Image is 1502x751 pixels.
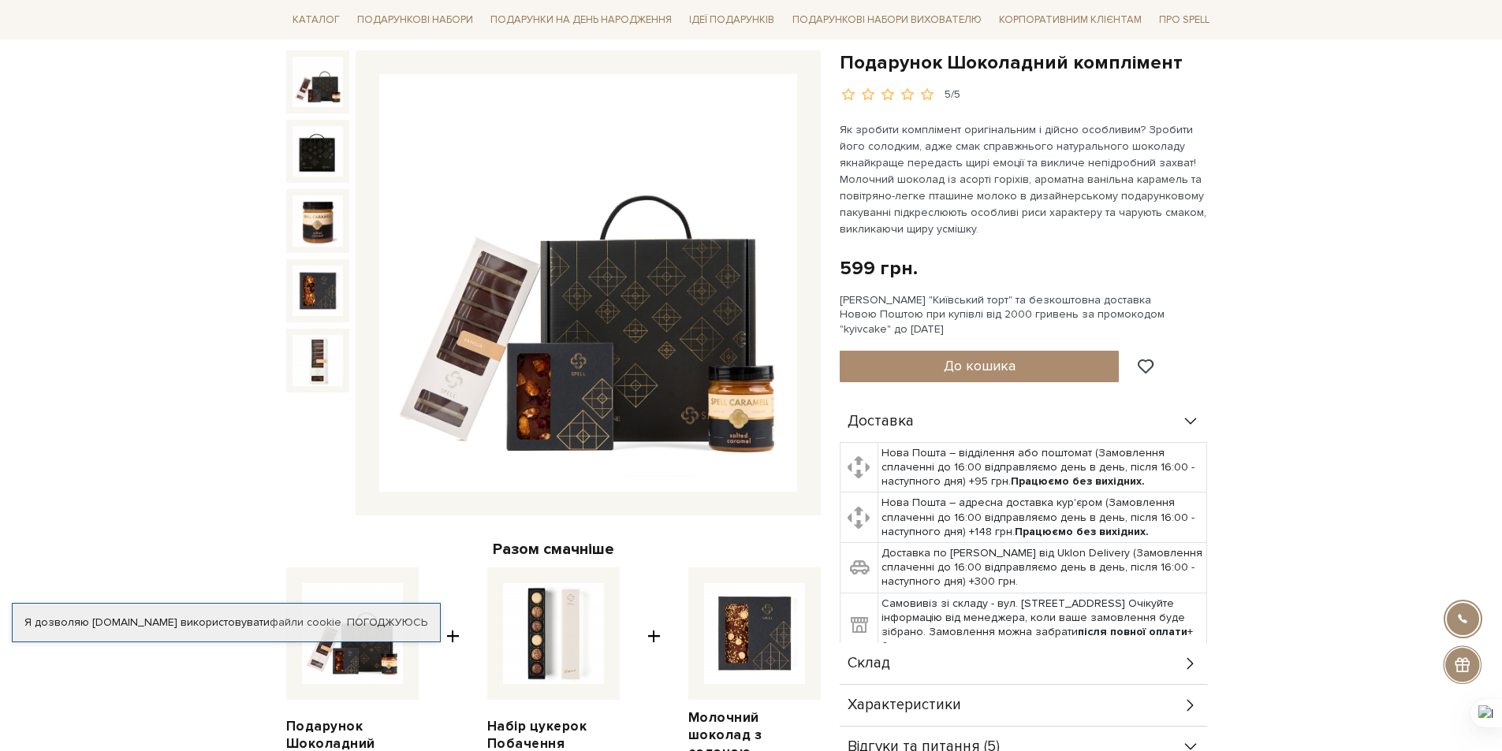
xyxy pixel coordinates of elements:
[848,415,914,429] span: Доставка
[351,8,479,32] a: Подарункові набори
[786,6,988,33] a: Подарункові набори вихователю
[293,335,343,385] img: Подарунок Шоколадний комплімент
[302,583,403,684] img: Подарунок Шоколадний комплімент
[840,293,1217,336] div: [PERSON_NAME] "Київський торт" та безкоштовна доставка Новою Поштою при купівлі від 2000 гривень ...
[286,539,821,560] div: Разом смачніше
[293,266,343,316] img: Подарунок Шоколадний комплімент
[503,583,604,684] img: Набір цукерок Побачення наосліп
[683,8,781,32] a: Ідеї подарунків
[293,126,343,177] img: Подарунок Шоколадний комплімент
[704,583,805,684] img: Молочний шоколад з солоною карамеллю
[848,656,890,671] span: Склад
[840,50,1217,75] h1: Подарунок Шоколадний комплімент
[944,357,1016,374] span: До кошика
[293,195,343,246] img: Подарунок Шоколадний комплімент
[1078,625,1187,638] b: після повної оплати
[1011,474,1145,488] b: Працюємо без вихідних.
[379,74,797,492] img: Подарунок Шоколадний комплімент
[878,593,1207,657] td: Самовивіз зі складу - вул. [STREET_ADDRESS] Очікуйте інформацію від менеджера, коли ваше замовлен...
[347,615,427,630] a: Погоджуюсь
[840,256,918,281] div: 599 грн.
[878,543,1207,593] td: Доставка по [PERSON_NAME] від Uklon Delivery (Замовлення сплаченні до 16:00 відправляємо день в д...
[848,698,961,712] span: Характеристики
[293,57,343,107] img: Подарунок Шоколадний комплімент
[840,351,1120,382] button: До кошика
[993,6,1148,33] a: Корпоративним клієнтам
[840,121,1209,237] p: Як зробити комплімент оригінальним і дійсно особливим? Зробити його солодким, адже смак справжньо...
[286,8,346,32] a: Каталог
[13,615,440,630] div: Я дозволяю [DOMAIN_NAME] використовувати
[878,442,1207,493] td: Нова Пошта – відділення або поштомат (Замовлення сплаченні до 16:00 відправляємо день в день, піс...
[1153,8,1216,32] a: Про Spell
[945,87,960,102] div: 5/5
[270,615,341,629] a: файли cookie
[878,493,1207,543] td: Нова Пошта – адресна доставка кур'єром (Замовлення сплаченні до 16:00 відправляємо день в день, п...
[484,8,678,32] a: Подарунки на День народження
[1015,525,1149,538] b: Працюємо без вихідних.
